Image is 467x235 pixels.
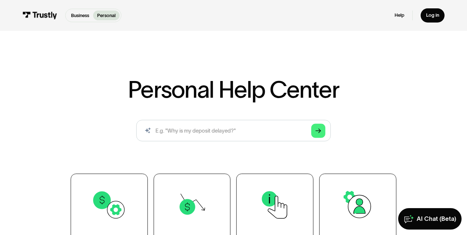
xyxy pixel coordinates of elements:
div: Log in [426,12,439,19]
img: Trustly Logo [22,12,57,19]
input: search [136,120,330,141]
a: AI Chat (Beta) [398,208,462,230]
form: Search [136,120,330,141]
h1: Personal Help Center [128,78,339,101]
a: Help [395,12,404,19]
a: Personal [93,11,120,20]
p: Business [71,12,89,19]
a: Business [67,11,93,20]
p: Personal [97,12,116,19]
a: Log in [421,8,445,23]
div: AI Chat (Beta) [417,215,456,223]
